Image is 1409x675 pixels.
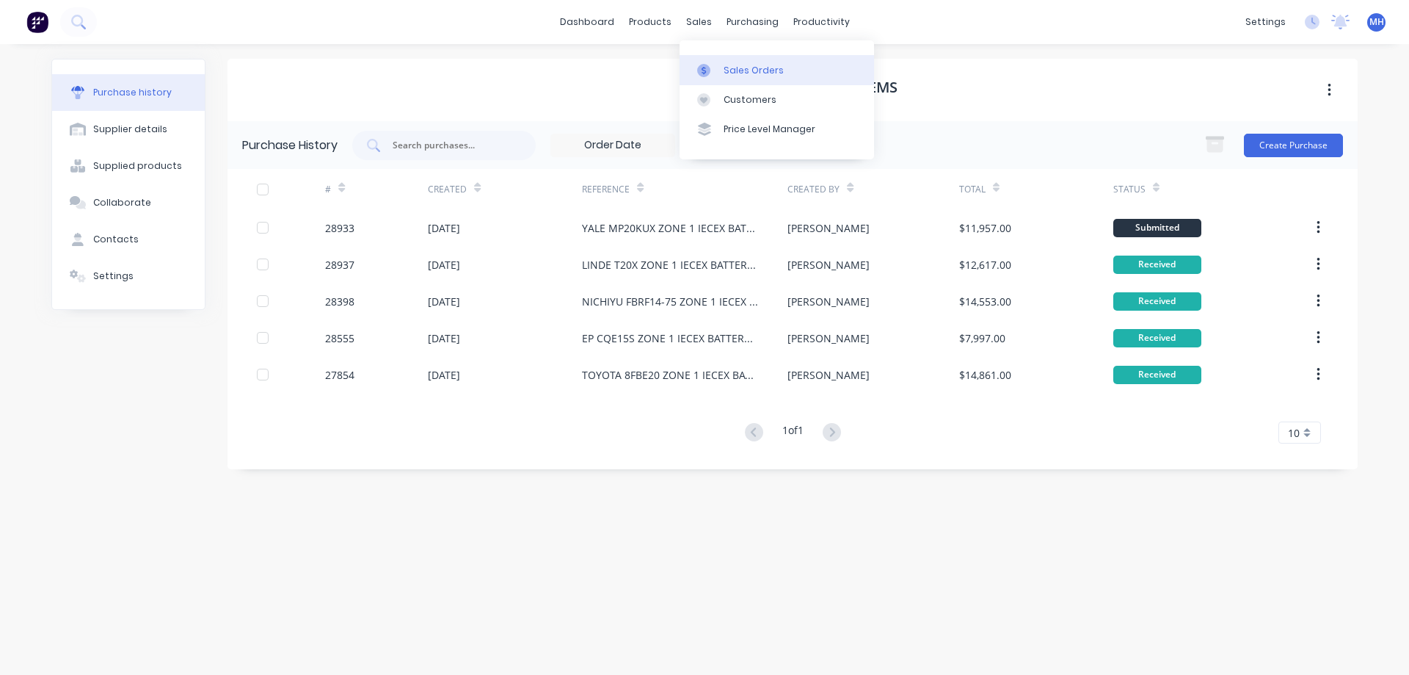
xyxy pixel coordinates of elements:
[93,159,182,173] div: Supplied products
[724,64,784,77] div: Sales Orders
[428,367,460,383] div: [DATE]
[1113,256,1201,274] div: Received
[1113,183,1146,196] div: Status
[724,93,776,107] div: Customers
[959,257,1011,272] div: $12,617.00
[787,331,870,346] div: [PERSON_NAME]
[428,331,460,346] div: [DATE]
[325,331,354,346] div: 28555
[1113,219,1201,237] div: Submitted
[52,74,205,111] button: Purchase history
[787,220,870,236] div: [PERSON_NAME]
[1238,11,1293,33] div: settings
[1288,425,1300,441] span: 10
[325,294,354,309] div: 28398
[959,183,986,196] div: Total
[93,123,167,136] div: Supplier details
[1113,366,1201,384] div: Received
[52,258,205,295] button: Settings
[680,115,874,144] a: Price Level Manager
[679,11,719,33] div: sales
[959,294,1011,309] div: $14,553.00
[787,183,840,196] div: Created By
[325,367,354,383] div: 27854
[719,11,786,33] div: purchasing
[93,233,139,246] div: Contacts
[1369,15,1384,29] span: MH
[93,270,134,283] div: Settings
[622,11,679,33] div: products
[52,111,205,148] button: Supplier details
[582,367,758,383] div: TOYOTA 8FBE20 ZONE 1 IECEX BATTERY
[680,85,874,115] a: Customers
[787,294,870,309] div: [PERSON_NAME]
[724,123,815,136] div: Price Level Manager
[428,183,467,196] div: Created
[428,257,460,272] div: [DATE]
[325,183,331,196] div: #
[93,86,172,99] div: Purchase history
[551,134,674,156] input: Order Date
[1113,329,1201,347] div: Received
[325,220,354,236] div: 28933
[959,331,1005,346] div: $7,997.00
[52,184,205,221] button: Collaborate
[93,196,151,209] div: Collaborate
[959,367,1011,383] div: $14,861.00
[391,138,513,153] input: Search purchases...
[428,220,460,236] div: [DATE]
[52,221,205,258] button: Contacts
[680,55,874,84] a: Sales Orders
[959,220,1011,236] div: $11,957.00
[52,148,205,184] button: Supplied products
[582,257,758,272] div: LINDE T20X ZONE 1 IECEX BATTERY & CHARGER X 2
[1244,134,1343,157] button: Create Purchase
[582,183,630,196] div: Reference
[782,422,804,444] div: 1 of 1
[787,367,870,383] div: [PERSON_NAME]
[582,220,758,236] div: YALE MP20KUX ZONE 1 IECEX BATTERY & CHARGER X 2
[428,294,460,309] div: [DATE]
[582,331,758,346] div: EP CQE15S ZONE 1 IECEX BATTERY & CHARGER
[325,257,354,272] div: 28937
[26,11,48,33] img: Factory
[242,137,338,154] div: Purchase History
[787,257,870,272] div: [PERSON_NAME]
[582,294,758,309] div: NICHIYU FBRF14-75 ZONE 1 IECEX BATTERY & CHARGER
[553,11,622,33] a: dashboard
[786,11,857,33] div: productivity
[1113,292,1201,311] div: Received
